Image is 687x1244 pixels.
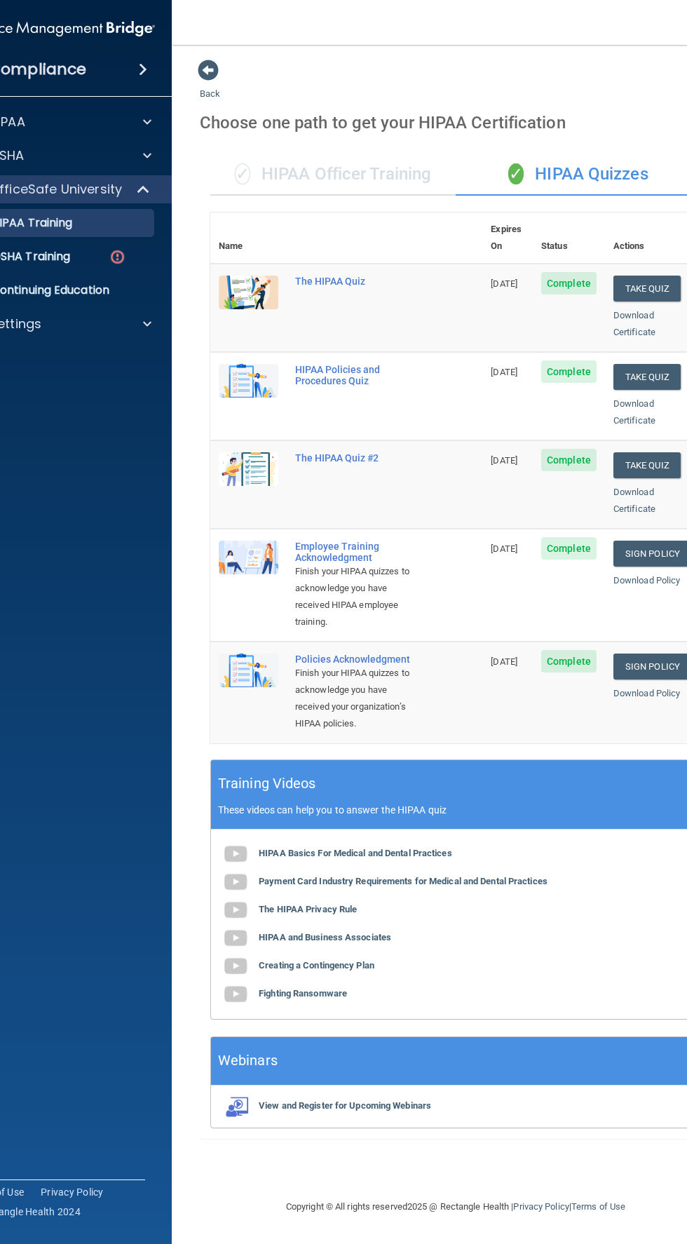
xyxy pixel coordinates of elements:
b: Creating a Contingency Plan [259,960,374,971]
div: HIPAA Policies and Procedures Quiz [295,364,412,386]
span: [DATE] [491,367,517,377]
span: Complete [541,449,597,471]
button: Take Quiz [613,276,681,302]
b: HIPAA Basics For Medical and Dental Practices [259,848,452,858]
div: The HIPAA Quiz #2 [295,452,412,464]
img: gray_youtube_icon.38fcd6cc.png [222,980,250,1008]
button: Take Quiz [613,452,681,478]
div: Employee Training Acknowledgment [295,541,412,563]
span: ✓ [508,163,524,184]
b: Fighting Ransomware [259,988,347,999]
button: Take Quiz [613,364,681,390]
h5: Webinars [218,1048,278,1073]
a: Download Certificate [613,398,655,426]
span: Complete [541,360,597,383]
span: Complete [541,537,597,560]
a: Download Certificate [613,310,655,337]
img: danger-circle.6113f641.png [109,248,126,266]
img: gray_youtube_icon.38fcd6cc.png [222,952,250,980]
a: Privacy Policy [513,1201,569,1212]
div: Finish your HIPAA quizzes to acknowledge you have received HIPAA employee training. [295,563,412,630]
span: Complete [541,272,597,295]
span: Complete [541,650,597,672]
h5: Training Videos [218,771,316,796]
th: Name [210,212,287,264]
b: HIPAA and Business Associates [259,932,391,942]
span: ✓ [235,163,250,184]
span: [DATE] [491,543,517,554]
a: Download Policy [613,575,681,586]
span: [DATE] [491,455,517,466]
span: [DATE] [491,656,517,667]
a: Download Policy [613,688,681,698]
a: Terms of Use [571,1201,625,1212]
img: gray_youtube_icon.38fcd6cc.png [222,924,250,952]
a: Privacy Policy [41,1185,104,1199]
div: The HIPAA Quiz [295,276,412,287]
span: [DATE] [491,278,517,289]
b: View and Register for Upcoming Webinars [259,1100,431,1111]
div: Finish your HIPAA quizzes to acknowledge you have received your organization’s HIPAA policies. [295,665,412,732]
th: Status [533,212,605,264]
img: gray_youtube_icon.38fcd6cc.png [222,896,250,924]
img: webinarIcon.c7ebbf15.png [222,1096,250,1117]
th: Expires On [482,212,533,264]
b: Payment Card Industry Requirements for Medical and Dental Practices [259,876,547,886]
b: The HIPAA Privacy Rule [259,904,357,914]
img: gray_youtube_icon.38fcd6cc.png [222,868,250,896]
a: Download Certificate [613,487,655,514]
a: Back [200,72,220,99]
div: HIPAA Officer Training [210,154,456,196]
div: Policies Acknowledgment [295,654,412,665]
img: gray_youtube_icon.38fcd6cc.png [222,840,250,868]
